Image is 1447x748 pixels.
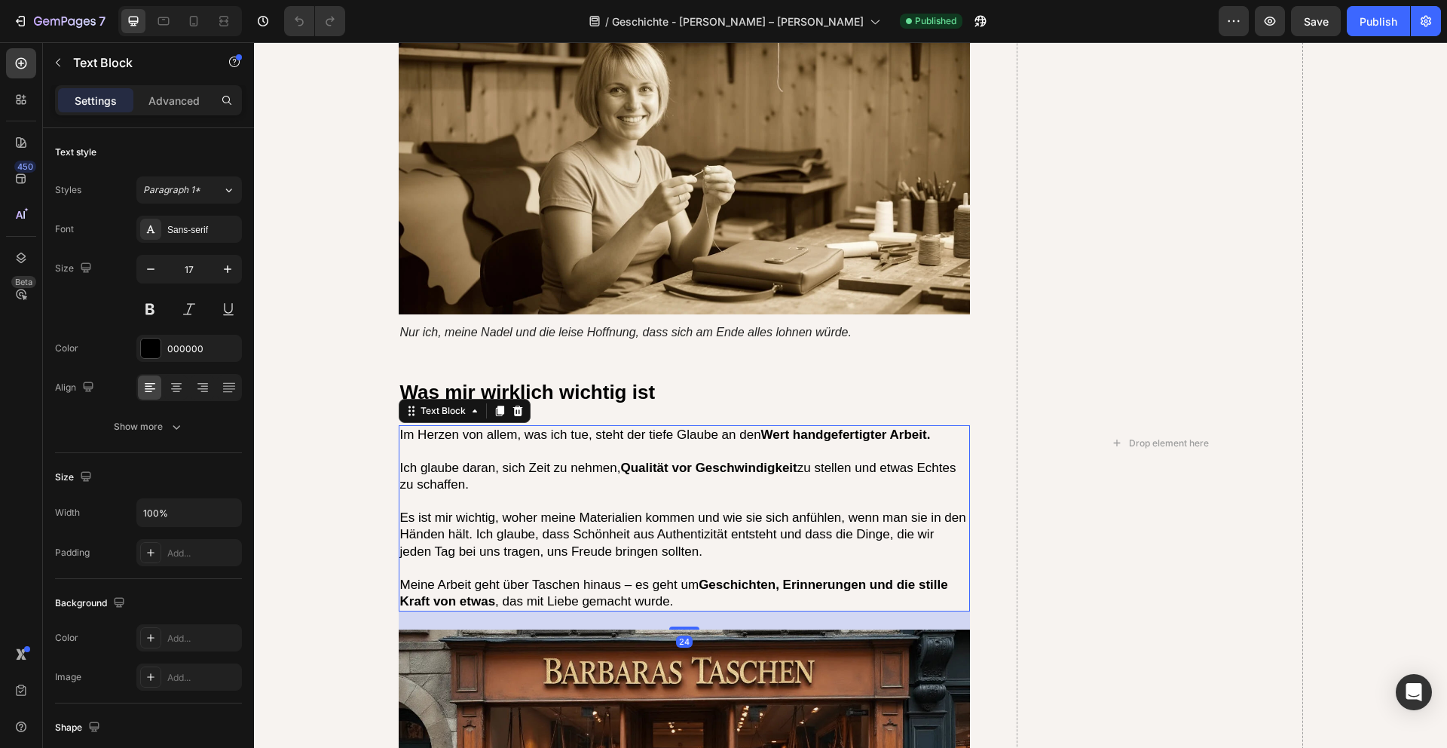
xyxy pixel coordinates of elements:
[146,385,715,401] p: Im Herzen von allem, was ich tue, steht der tiefe Glaube an den
[55,467,95,488] div: Size
[6,6,112,36] button: 7
[1291,6,1341,36] button: Save
[507,385,677,400] strong: Wert handgefertigter Arbeit.
[167,223,238,237] div: Sans-serif
[55,378,97,398] div: Align
[136,176,242,204] button: Paragraph 1*
[14,161,36,173] div: 450
[55,718,103,738] div: Shape
[55,222,74,236] div: Font
[1347,6,1410,36] button: Publish
[605,14,609,29] span: /
[55,546,90,559] div: Padding
[11,276,36,288] div: Beta
[1360,14,1397,29] div: Publish
[55,593,128,614] div: Background
[146,467,715,517] p: Es ist mir wichtig, woher meine Materialien kommen und wie sie sich anfühlen, wenn man sie in den...
[422,593,439,605] div: 24
[55,670,81,684] div: Image
[55,183,81,197] div: Styles
[145,336,717,365] h2: Was mir wirklich wichtig ist
[143,183,200,197] span: Paragraph 1*
[55,259,95,279] div: Size
[146,535,715,568] p: Meine Arbeit geht über Taschen hinaus – es geht um , das mit Liebe gemacht wurde.
[366,418,543,433] strong: Qualität vor Geschwindigkeit
[75,93,117,109] p: Settings
[99,12,106,30] p: 7
[167,342,238,356] div: 000000
[55,506,80,520] div: Width
[284,6,345,36] div: Undo/Redo
[254,42,1447,748] iframe: Design area
[1396,674,1432,710] div: Open Intercom Messenger
[73,54,201,72] p: Text Block
[167,632,238,645] div: Add...
[55,146,96,159] div: Text style
[137,499,241,526] input: Auto
[55,631,78,645] div: Color
[875,395,955,407] div: Drop element here
[55,413,242,440] button: Show more
[164,362,215,376] div: Text Block
[148,93,200,109] p: Advanced
[146,535,694,566] strong: Geschichten, Erinnerungen und die stille Kraft von etwas
[1304,15,1329,28] span: Save
[114,419,184,434] div: Show more
[55,342,78,355] div: Color
[167,671,238,685] div: Add...
[146,418,715,451] p: Ich glaube daran, sich Zeit zu nehmen, zu stellen und etwas Echtes zu schaffen.
[915,14,956,28] span: Published
[167,547,238,560] div: Add...
[612,14,864,29] span: Geschichte - [PERSON_NAME] – [PERSON_NAME]
[146,283,715,299] p: Nur ich, meine Nadel und die leise Hoffnung, dass sich am Ende alles lohnen würde.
